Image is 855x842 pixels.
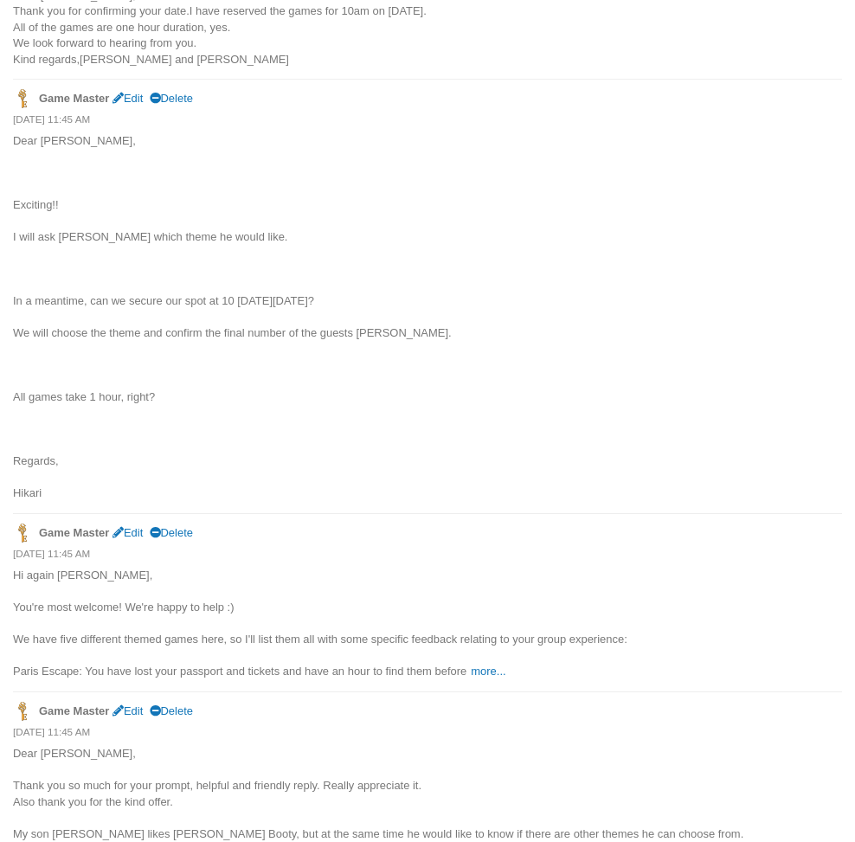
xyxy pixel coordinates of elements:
[13,568,842,680] p: Hi again [PERSON_NAME], You're most welcome! We're happy to help :) We have five different themed...
[150,92,193,105] a: Delete
[13,112,842,132] em: [DATE] 11:45 AM
[471,665,505,678] a: more...
[39,704,109,717] strong: Game Master
[13,133,842,502] p: Dear [PERSON_NAME], Exciting!! I will ask [PERSON_NAME] which theme he would like. In a meantime,...
[112,92,143,105] a: Edit
[39,92,109,105] strong: Game Master
[112,526,143,539] a: Edit
[150,704,193,717] a: Delete
[150,526,193,539] a: Delete
[112,704,143,717] a: Edit
[39,526,109,539] strong: Game Master
[13,725,842,744] em: [DATE] 11:45 AM
[13,547,842,566] em: [DATE] 11:45 AM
